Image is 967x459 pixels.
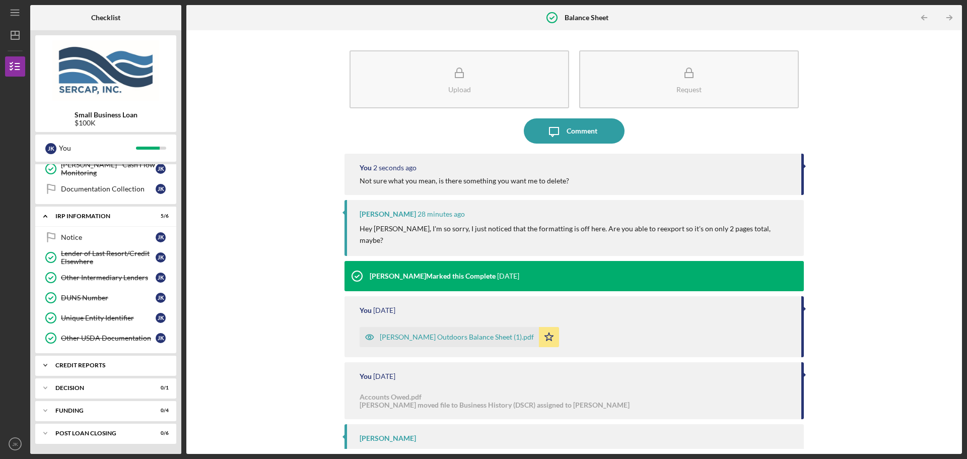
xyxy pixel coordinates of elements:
div: Documentation Collection [61,185,156,193]
a: Other USDA DocumentationJK [40,328,171,348]
div: [PERSON_NAME] moved file to Business History (DSCR) assigned to [PERSON_NAME] [360,401,630,409]
a: Documentation CollectionJK [40,179,171,199]
div: J K [156,293,166,303]
div: You [360,306,372,314]
a: Other Intermediary LendersJK [40,268,171,288]
div: Comment [567,118,597,144]
div: J K [156,232,166,242]
div: IRP Information [55,213,144,219]
div: Other USDA Documentation [61,334,156,342]
time: 2025-08-21 16:29 [373,164,417,172]
div: 0 / 6 [151,430,169,436]
div: J K [156,273,166,283]
time: 2025-08-21 15:59 [418,210,465,218]
div: Accounts Owed.pdf [360,393,630,401]
div: DUNS Number [61,294,156,302]
div: [PERSON_NAME] [360,210,416,218]
div: Other Intermediary Lenders [61,274,156,282]
div: J K [156,252,166,263]
div: Unique Entity Identifier [61,314,156,322]
p: Hey [PERSON_NAME], I'm so sorry, I just noticed that the formatting is off here. Are you able to ... [360,223,794,246]
img: Product logo [35,40,176,101]
div: J K [156,333,166,343]
div: POST LOAN CLOSING [55,430,144,436]
div: You [360,372,372,380]
div: Notice [61,233,156,241]
div: Request [676,86,702,93]
div: Please upload your most recent balance sheet. It should include all assets, liabilities, and equity. [360,448,654,456]
b: Balance Sheet [565,14,608,22]
time: 2025-08-18 12:48 [497,272,519,280]
div: 0 / 4 [151,408,169,414]
div: J K [45,143,56,154]
div: $100K [75,119,137,127]
text: JK [12,441,18,447]
a: DUNS NumberJK [40,288,171,308]
a: Lender of Last Resort/Credit ElsewhereJK [40,247,171,268]
time: 2025-08-13 18:10 [373,306,395,314]
div: You [59,140,136,157]
div: J K [156,164,166,174]
div: [PERSON_NAME] [360,434,416,442]
div: Funding [55,408,144,414]
div: [PERSON_NAME] Outdoors Balance Sheet (1).pdf [380,333,534,341]
a: [PERSON_NAME] - Cash Flow MonitoringJK [40,159,171,179]
div: 5 / 6 [151,213,169,219]
button: [PERSON_NAME] Outdoors Balance Sheet (1).pdf [360,327,559,347]
div: Upload [448,86,471,93]
div: credit reports [55,362,164,368]
div: 0 / 1 [151,385,169,391]
div: [PERSON_NAME] Marked this Complete [370,272,496,280]
div: Not sure what you mean, is there something you want me to delete? [360,177,569,185]
button: JK [5,434,25,454]
div: Lender of Last Resort/Credit Elsewhere [61,249,156,266]
div: J K [156,313,166,323]
button: Upload [350,50,569,108]
div: [PERSON_NAME] - Cash Flow Monitoring [61,161,156,177]
time: 2025-08-13 18:09 [373,372,395,380]
b: Small Business Loan [75,111,137,119]
div: You [360,164,372,172]
div: Decision [55,385,144,391]
div: J K [156,184,166,194]
a: Unique Entity IdentifierJK [40,308,171,328]
button: Comment [524,118,625,144]
a: NoticeJK [40,227,171,247]
b: Checklist [91,14,120,22]
button: Request [579,50,799,108]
